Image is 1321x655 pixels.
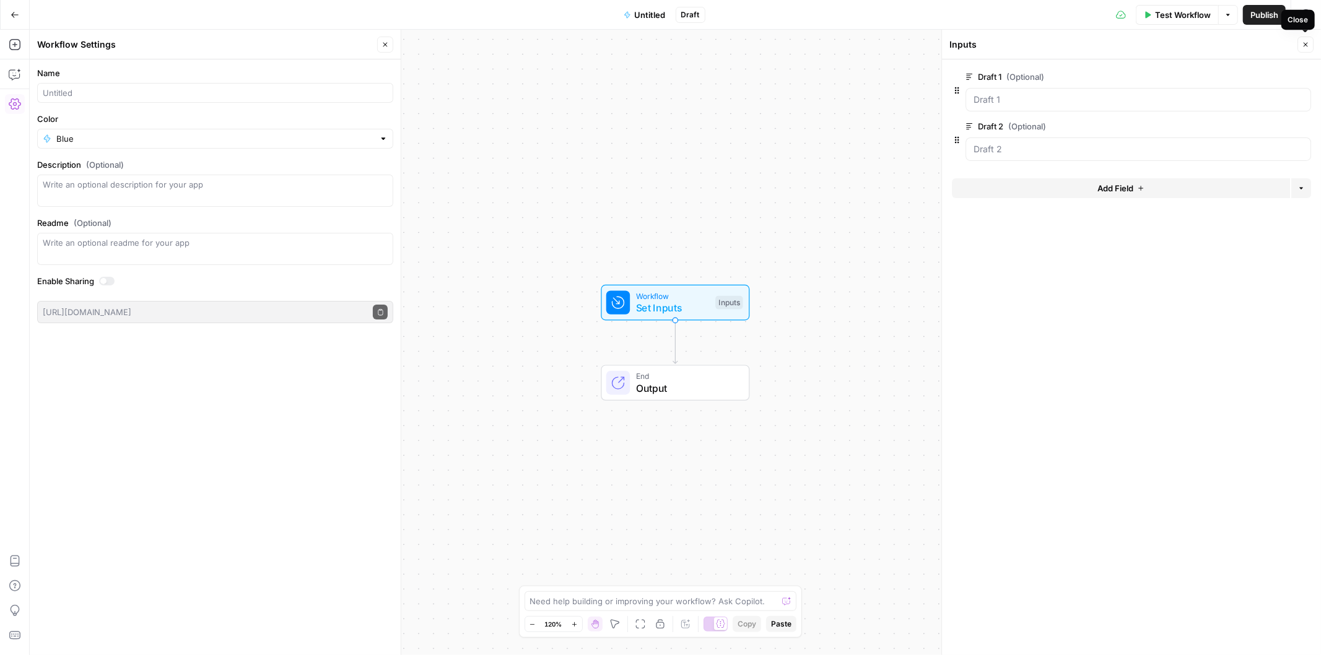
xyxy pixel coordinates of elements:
span: 120% [545,619,562,629]
button: Paste [766,616,796,632]
span: Untitled [635,9,666,21]
span: (Optional) [86,158,124,171]
input: Draft 1 [974,93,1303,106]
span: Copy [738,618,756,630]
span: Output [636,381,737,396]
span: Set Inputs [636,300,710,315]
input: Blue [56,132,374,145]
span: (Optional) [1006,71,1044,83]
div: Workflow Settings [37,38,373,51]
span: Workflow [636,290,710,301]
g: Edge from start to end [673,321,678,363]
button: Test Workflow [1136,5,1218,25]
label: Readme [37,217,393,229]
label: Name [37,67,393,79]
span: Publish [1250,9,1278,21]
span: Draft [681,9,700,20]
div: Close [1288,14,1307,25]
div: EndOutput [560,365,791,401]
button: Copy [733,616,761,632]
span: Test Workflow [1155,9,1211,21]
span: Paste [771,618,791,630]
span: (Optional) [74,217,111,229]
label: Color [37,113,393,125]
button: Add Field [952,178,1290,198]
button: Untitled [616,5,673,25]
button: Publish [1243,5,1286,25]
label: Draft 2 [966,120,1241,132]
div: Inputs [949,38,1294,51]
input: Draft 2 [974,143,1303,155]
label: Enable Sharing [37,275,393,287]
label: Description [37,158,393,171]
span: End [636,370,737,382]
div: WorkflowSet InputsInputs [560,285,791,321]
input: Untitled [43,87,388,99]
div: Inputs [715,296,743,310]
label: Draft 1 [966,71,1241,83]
span: Add Field [1097,182,1133,194]
span: (Optional) [1008,120,1046,132]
